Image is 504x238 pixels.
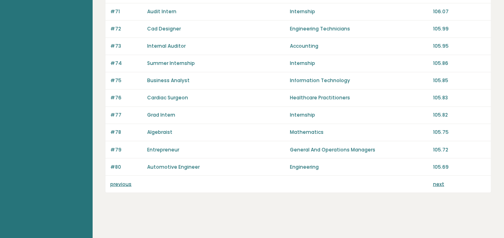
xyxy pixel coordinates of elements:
[290,42,428,50] p: Accounting
[290,129,428,136] p: Mathematics
[433,94,486,101] p: 105.83
[290,25,428,32] p: Engineering Technicians
[147,111,175,118] a: Grad Intern
[110,129,142,136] p: #78
[433,129,486,136] p: 105.75
[433,42,486,50] p: 105.95
[110,94,142,101] p: #76
[290,111,428,119] p: Internship
[290,77,428,84] p: Information Technology
[433,8,486,15] p: 106.07
[147,25,181,32] a: Cad Designer
[147,94,188,101] a: Cardiac Surgeon
[110,163,142,170] p: #80
[110,146,142,153] p: #79
[110,180,132,187] a: previous
[110,8,142,15] p: #71
[110,60,142,67] p: #74
[433,180,444,187] a: next
[433,60,486,67] p: 105.86
[433,146,486,153] p: 105.72
[290,146,428,153] p: General And Operations Managers
[433,163,486,170] p: 105.69
[290,94,428,101] p: Healthcare Practitioners
[147,8,176,15] a: Audit Intern
[433,111,486,119] p: 105.82
[147,60,195,67] a: Summer Internship
[147,146,179,153] a: Entrepreneur
[147,163,200,170] a: Automotive Engineer
[110,77,142,84] p: #75
[147,129,172,135] a: Algebraist
[147,42,186,49] a: Internal Auditor
[110,25,142,32] p: #72
[290,8,428,15] p: Internship
[290,60,428,67] p: Internship
[433,25,486,32] p: 105.99
[433,77,486,84] p: 105.85
[110,111,142,119] p: #77
[290,163,428,170] p: Engineering
[110,42,142,50] p: #73
[147,77,190,84] a: Business Analyst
